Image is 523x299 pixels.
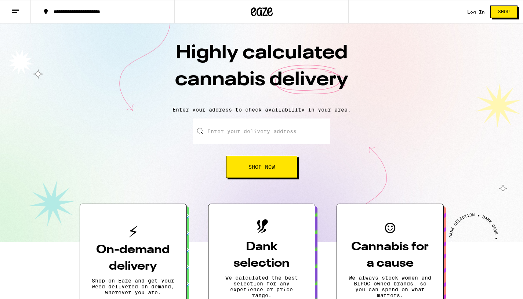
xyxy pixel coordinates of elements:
[248,164,275,169] span: Shop Now
[498,10,510,14] span: Shop
[92,242,175,275] h3: On-demand delivery
[490,6,517,18] button: Shop
[349,239,432,272] h3: Cannabis for a cause
[467,10,485,14] a: Log In
[485,6,523,18] a: Shop
[220,239,303,272] h3: Dank selection
[349,275,432,298] p: We always stock women and BIPOC owned brands, so you can spend on what matters.
[226,156,297,178] button: Shop Now
[92,278,175,295] p: Shop on Eaze and get your weed delivered on demand, wherever you are.
[193,118,330,144] input: Enter your delivery address
[220,275,303,298] p: We calculated the best selection for any experience or price range.
[133,40,390,101] h1: Highly calculated cannabis delivery
[7,107,516,113] p: Enter your address to check availability in your area.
